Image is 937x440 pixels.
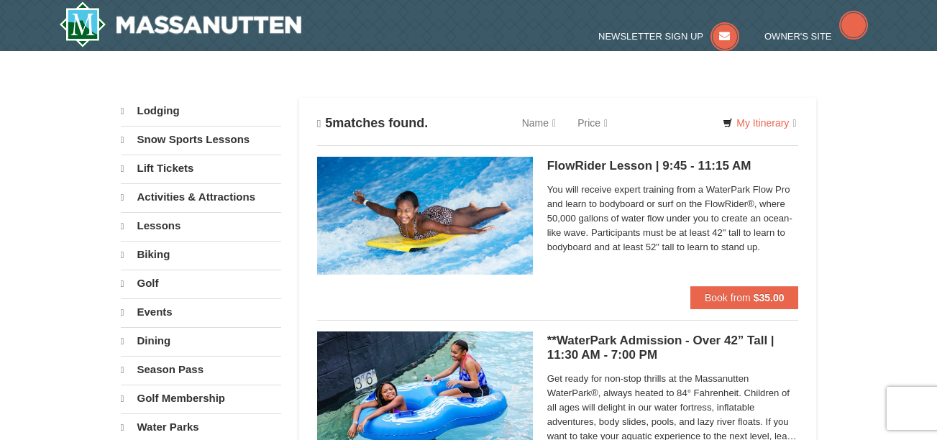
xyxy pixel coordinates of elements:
[598,31,703,42] span: Newsletter Sign Up
[121,241,281,268] a: Biking
[764,31,832,42] span: Owner's Site
[317,157,533,275] img: 6619917-216-363963c7.jpg
[121,212,281,239] a: Lessons
[690,286,799,309] button: Book from $35.00
[59,1,302,47] img: Massanutten Resort Logo
[547,334,799,362] h5: **WaterPark Admission - Over 42” Tall | 11:30 AM - 7:00 PM
[567,109,618,137] a: Price
[547,159,799,173] h5: FlowRider Lesson | 9:45 - 11:15 AM
[121,183,281,211] a: Activities & Attractions
[121,155,281,182] a: Lift Tickets
[121,270,281,297] a: Golf
[705,292,751,303] span: Book from
[511,109,567,137] a: Name
[121,356,281,383] a: Season Pass
[121,126,281,153] a: Snow Sports Lessons
[121,98,281,124] a: Lodging
[121,385,281,412] a: Golf Membership
[713,112,805,134] a: My Itinerary
[754,292,785,303] strong: $35.00
[121,298,281,326] a: Events
[59,1,302,47] a: Massanutten Resort
[598,31,739,42] a: Newsletter Sign Up
[121,327,281,354] a: Dining
[547,183,799,255] span: You will receive expert training from a WaterPark Flow Pro and learn to bodyboard or surf on the ...
[764,31,868,42] a: Owner's Site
